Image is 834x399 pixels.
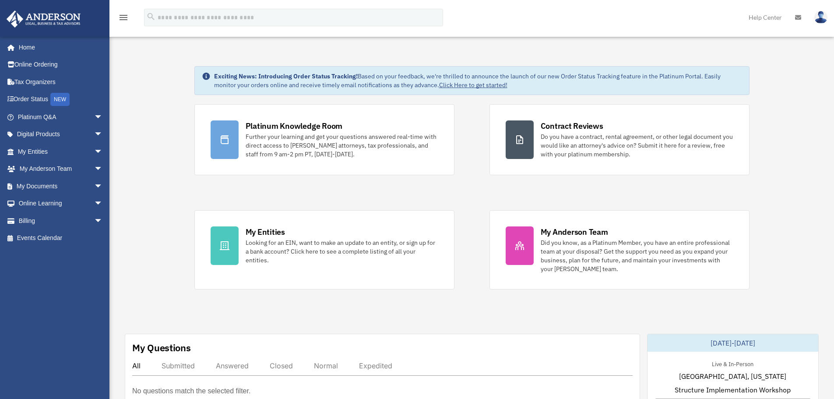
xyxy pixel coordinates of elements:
strong: Exciting News: Introducing Order Status Tracking! [214,72,358,80]
span: Structure Implementation Workshop [675,385,791,395]
div: Normal [314,361,338,370]
span: arrow_drop_down [94,212,112,230]
span: arrow_drop_down [94,126,112,144]
a: My Anderson Team Did you know, as a Platinum Member, you have an entire professional team at your... [489,210,750,290]
div: Platinum Knowledge Room [246,120,343,131]
a: Tax Organizers [6,73,116,91]
span: arrow_drop_down [94,108,112,126]
a: Digital Productsarrow_drop_down [6,126,116,143]
div: Do you have a contract, rental agreement, or other legal document you would like an attorney's ad... [541,132,733,159]
div: Contract Reviews [541,120,603,131]
p: No questions match the selected filter. [132,385,250,397]
a: Events Calendar [6,230,116,247]
div: NEW [50,93,70,106]
a: Home [6,39,112,56]
div: Live & In-Person [705,359,760,368]
a: My Entities Looking for an EIN, want to make an update to an entity, or sign up for a bank accoun... [194,210,454,290]
a: Platinum Knowledge Room Further your learning and get your questions answered real-time with dire... [194,104,454,175]
div: [DATE]-[DATE] [647,334,818,352]
div: Based on your feedback, we're thrilled to announce the launch of our new Order Status Tracking fe... [214,72,742,89]
i: menu [118,12,129,23]
div: Did you know, as a Platinum Member, you have an entire professional team at your disposal? Get th... [541,238,733,273]
span: arrow_drop_down [94,160,112,178]
div: My Entities [246,226,285,237]
a: My Documentsarrow_drop_down [6,177,116,195]
a: menu [118,15,129,23]
a: Order StatusNEW [6,91,116,109]
i: search [146,12,156,21]
a: Click Here to get started! [439,81,507,89]
a: My Anderson Teamarrow_drop_down [6,160,116,178]
div: Further your learning and get your questions answered real-time with direct access to [PERSON_NAM... [246,132,438,159]
span: [GEOGRAPHIC_DATA], [US_STATE] [679,371,786,381]
a: My Entitiesarrow_drop_down [6,143,116,160]
div: My Questions [132,341,191,354]
div: Expedited [359,361,392,370]
img: User Pic [814,11,827,24]
a: Platinum Q&Aarrow_drop_down [6,108,116,126]
span: arrow_drop_down [94,143,112,161]
span: arrow_drop_down [94,195,112,213]
div: All [132,361,141,370]
div: My Anderson Team [541,226,608,237]
a: Online Ordering [6,56,116,74]
div: Closed [270,361,293,370]
div: Answered [216,361,249,370]
span: arrow_drop_down [94,177,112,195]
a: Online Learningarrow_drop_down [6,195,116,212]
img: Anderson Advisors Platinum Portal [4,11,83,28]
a: Contract Reviews Do you have a contract, rental agreement, or other legal document you would like... [489,104,750,175]
div: Submitted [162,361,195,370]
div: Looking for an EIN, want to make an update to an entity, or sign up for a bank account? Click her... [246,238,438,265]
a: Billingarrow_drop_down [6,212,116,230]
